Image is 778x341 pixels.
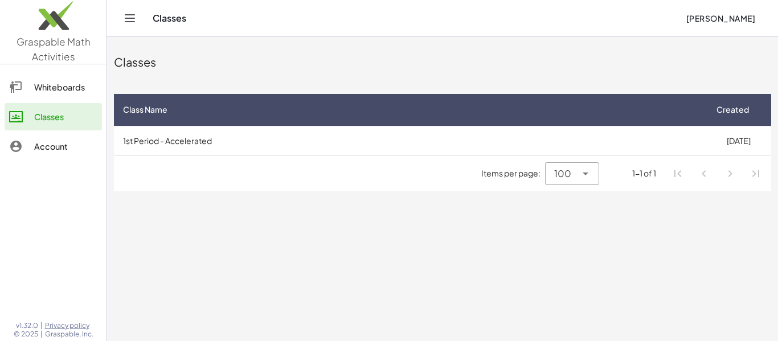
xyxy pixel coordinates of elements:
span: Items per page: [481,167,545,179]
span: [PERSON_NAME] [686,13,755,23]
a: Account [5,133,102,160]
span: | [40,330,43,339]
span: Graspable, Inc. [45,330,93,339]
button: Toggle navigation [121,9,139,27]
span: Class Name [123,104,167,116]
button: [PERSON_NAME] [677,8,764,28]
a: Privacy policy [45,321,93,330]
td: [DATE] [706,126,771,155]
td: 1st Period - Accelerated [114,126,706,155]
span: | [40,321,43,330]
span: 100 [554,167,571,180]
div: Whiteboards [34,80,97,94]
span: © 2025 [14,330,38,339]
span: Graspable Math Activities [17,35,91,63]
div: 1-1 of 1 [632,167,656,179]
a: Whiteboards [5,73,102,101]
span: Created [716,104,749,116]
nav: Pagination Navigation [665,161,769,187]
div: Account [34,139,97,153]
div: Classes [114,54,771,70]
span: v1.32.0 [16,321,38,330]
a: Classes [5,103,102,130]
div: Classes [34,110,97,124]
